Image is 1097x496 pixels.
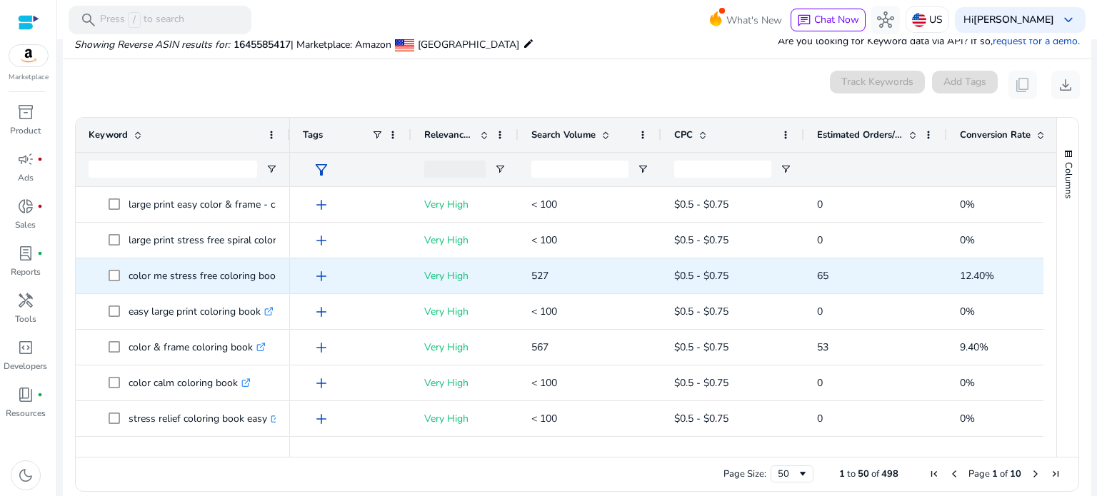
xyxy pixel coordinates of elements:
input: Search Volume Filter Input [531,161,628,178]
span: of [1000,467,1008,480]
p: stress coloring book [129,440,232,469]
p: Very High [424,226,506,255]
span: $0.5 - $0.75 [674,233,728,247]
span: fiber_manual_record [37,392,43,398]
span: Page [968,467,990,480]
span: < 100 [531,305,557,318]
p: Product [10,124,41,137]
span: CPC [674,128,693,141]
span: download [1057,76,1074,93]
span: code_blocks [17,339,34,356]
span: of [871,467,879,480]
span: < 100 [531,198,557,211]
span: fiber_manual_record [37,203,43,209]
div: Previous Page [948,468,960,480]
span: lab_profile [17,245,34,262]
span: campaign [17,151,34,168]
span: 53 [817,340,828,354]
span: fiber_manual_record [37,156,43,162]
span: inventory_2 [17,103,34,121]
p: Resources [6,407,46,420]
p: Very High [424,404,506,433]
span: 0% [960,198,975,211]
div: 50 [778,467,797,480]
span: handyman [17,292,34,309]
span: What's New [726,8,782,33]
p: Reports [11,265,41,278]
span: book_4 [17,386,34,403]
p: Very High [424,261,506,290]
span: 0 [817,198,823,211]
p: Tools [15,313,36,325]
span: add [313,268,330,285]
p: color me stress free coloring book [129,261,294,290]
button: Open Filter Menu [494,163,506,175]
span: Estimated Orders/Month [817,128,903,141]
span: 1 [839,467,845,480]
p: Very High [424,333,506,362]
input: Keyword Filter Input [89,161,257,178]
span: $0.5 - $0.75 [674,340,728,354]
button: Open Filter Menu [780,163,791,175]
span: 0 [817,233,823,247]
p: large print easy color & frame - calm adult coloring book [129,190,394,219]
span: $0.5 - $0.75 [674,376,728,390]
span: hub [877,11,894,29]
span: 10 [1010,467,1021,480]
span: / [128,12,141,28]
span: add [313,303,330,320]
span: Relevance Score [424,128,474,141]
p: Sales [15,218,36,231]
span: Keyword [89,128,128,141]
span: | Marketplace: Amazon [291,38,391,51]
div: Last Page [1050,468,1061,480]
p: easy large print coloring book [129,297,274,326]
span: Tags [303,128,323,141]
button: download [1051,71,1080,99]
img: amazon.svg [9,45,48,66]
p: Very High [424,440,506,469]
mat-icon: edit [523,35,534,52]
span: < 100 [531,233,557,247]
span: add [313,375,330,392]
span: 12.40% [960,269,994,283]
p: Very High [424,190,506,219]
span: $0.5 - $0.75 [674,305,728,318]
p: Hi [963,15,1054,25]
span: 0% [960,412,975,425]
span: keyboard_arrow_down [1060,11,1077,29]
span: Columns [1062,162,1075,198]
span: 498 [881,467,898,480]
span: Conversion Rate [960,128,1031,141]
span: Search Volume [531,128,596,141]
button: Open Filter Menu [637,163,648,175]
span: 567 [531,340,548,354]
span: $0.5 - $0.75 [674,412,728,425]
p: stress relief coloring book easy [129,404,280,433]
span: add [313,410,330,427]
span: 527 [531,269,548,283]
span: to [847,467,856,480]
img: us.svg [912,13,926,27]
span: 1645585417 [234,38,291,51]
p: large print stress free spiral coloring book [129,226,328,255]
span: 0 [817,412,823,425]
span: donut_small [17,198,34,215]
span: 9.40% [960,340,988,354]
span: $0.5 - $0.75 [674,198,728,211]
p: color & frame coloring book [129,333,266,362]
span: 0% [960,376,975,390]
div: First Page [928,468,940,480]
p: Very High [424,368,506,398]
span: add [313,196,330,213]
span: search [80,11,97,29]
span: filter_alt [313,161,330,178]
span: add [313,339,330,356]
span: 1 [992,467,998,480]
span: fiber_manual_record [37,250,43,256]
div: Next Page [1030,468,1041,480]
span: 0% [960,305,975,318]
button: hub [871,6,900,34]
span: 50 [858,467,869,480]
p: Developers [4,360,47,373]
